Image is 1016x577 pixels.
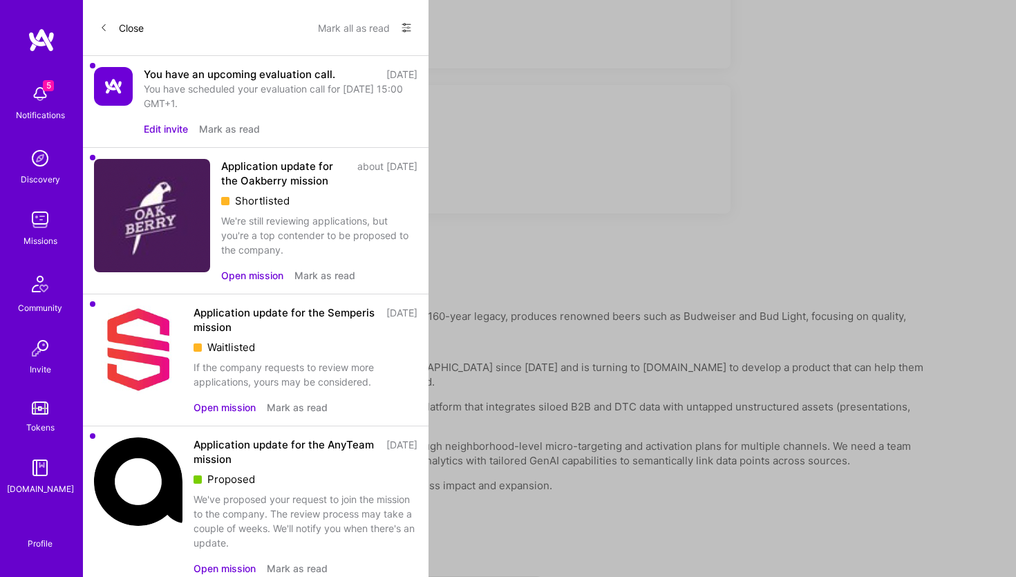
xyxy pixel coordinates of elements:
[23,522,57,549] a: Profile
[194,561,256,576] button: Open mission
[386,437,417,466] div: [DATE]
[221,193,417,208] div: Shortlisted
[144,67,335,82] div: You have an upcoming evaluation call.
[386,67,417,82] div: [DATE]
[199,122,260,136] button: Mark as read
[28,28,55,53] img: logo
[26,454,54,482] img: guide book
[28,536,53,549] div: Profile
[26,420,55,435] div: Tokens
[94,305,182,394] img: Company Logo
[94,159,210,272] img: Company Logo
[30,362,51,377] div: Invite
[194,340,417,354] div: Waitlisted
[194,472,417,486] div: Proposed
[267,400,328,415] button: Mark as read
[26,334,54,362] img: Invite
[26,206,54,234] img: teamwork
[100,17,144,39] button: Close
[94,67,133,106] img: Company Logo
[43,80,54,91] span: 5
[221,159,349,188] div: Application update for the Oakberry mission
[21,172,60,187] div: Discovery
[26,144,54,172] img: discovery
[194,360,417,389] div: If the company requests to review more applications, yours may be considered.
[23,267,57,301] img: Community
[23,234,57,248] div: Missions
[194,305,378,334] div: Application update for the Semperis mission
[221,214,417,257] div: We're still reviewing applications, but you're a top contender to be proposed to the company.
[318,17,390,39] button: Mark all as read
[144,122,188,136] button: Edit invite
[16,108,65,122] div: Notifications
[386,305,417,334] div: [DATE]
[267,561,328,576] button: Mark as read
[7,482,74,496] div: [DOMAIN_NAME]
[32,401,48,415] img: tokens
[357,159,417,188] div: about [DATE]
[294,268,355,283] button: Mark as read
[194,437,378,466] div: Application update for the AnyTeam mission
[194,400,256,415] button: Open mission
[18,301,62,315] div: Community
[26,80,54,108] img: bell
[194,492,417,550] div: We've proposed your request to join the mission to the company. The review process may take a cou...
[221,268,283,283] button: Open mission
[144,82,417,111] div: You have scheduled your evaluation call for [DATE] 15:00 GMT+1.
[94,437,182,526] img: Company Logo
